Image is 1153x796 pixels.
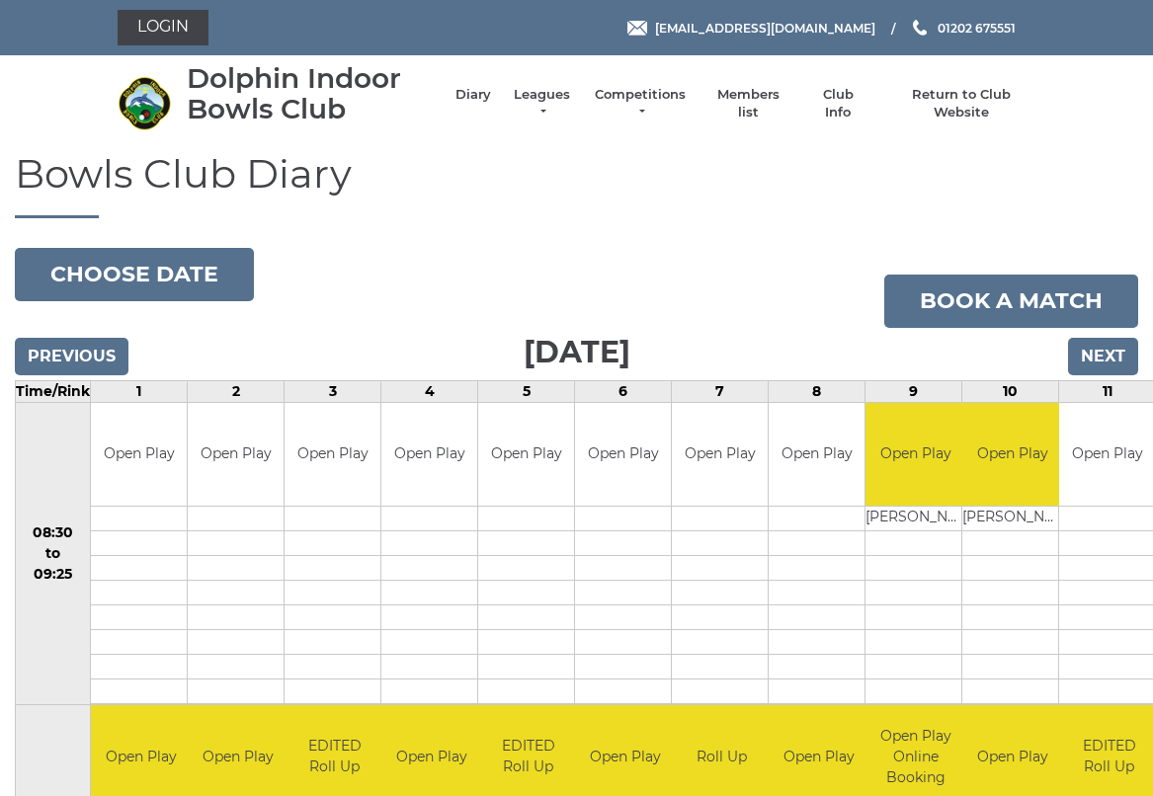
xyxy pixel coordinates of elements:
input: Next [1068,338,1138,375]
td: Open Play [769,403,865,507]
span: [EMAIL_ADDRESS][DOMAIN_NAME] [655,20,875,35]
a: Diary [455,86,491,104]
div: Dolphin Indoor Bowls Club [187,63,436,124]
td: 4 [381,380,478,402]
button: Choose date [15,248,254,301]
a: Book a match [884,275,1138,328]
input: Previous [15,338,128,375]
td: 3 [285,380,381,402]
td: 6 [575,380,672,402]
img: Dolphin Indoor Bowls Club [118,76,172,130]
td: 8 [769,380,865,402]
td: 7 [672,380,769,402]
img: Email [627,21,647,36]
td: Time/Rink [16,380,91,402]
a: Members list [707,86,789,121]
a: Club Info [809,86,866,121]
td: Open Play [865,403,965,507]
td: Open Play [381,403,477,507]
a: Leagues [511,86,573,121]
td: 5 [478,380,575,402]
a: Phone us 01202 675551 [910,19,1016,38]
td: 1 [91,380,188,402]
td: 10 [962,380,1059,402]
a: Return to Club Website [886,86,1035,121]
td: 9 [865,380,962,402]
span: 01202 675551 [938,20,1016,35]
a: Login [118,10,208,45]
td: Open Play [962,403,1062,507]
td: [PERSON_NAME] [865,507,965,531]
td: Open Play [285,403,380,507]
a: Competitions [593,86,688,121]
td: Open Play [91,403,187,507]
a: Email [EMAIL_ADDRESS][DOMAIN_NAME] [627,19,875,38]
td: 08:30 to 09:25 [16,402,91,705]
td: Open Play [188,403,284,507]
td: 2 [188,380,285,402]
td: Open Play [672,403,768,507]
td: [PERSON_NAME] [962,507,1062,531]
h1: Bowls Club Diary [15,152,1138,218]
td: Open Play [575,403,671,507]
td: Open Play [478,403,574,507]
img: Phone us [913,20,927,36]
